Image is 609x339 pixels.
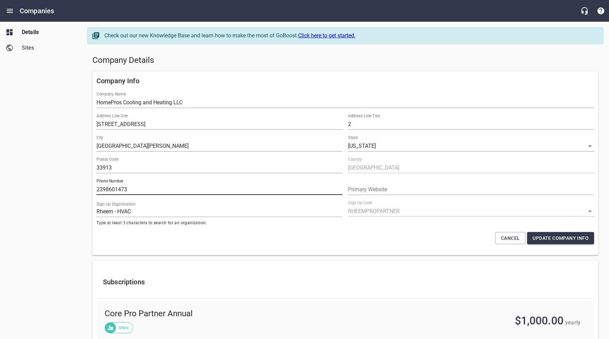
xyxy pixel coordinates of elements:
label: Country [348,157,362,161]
label: State [348,136,358,140]
span: Type at least 3 characters to search for an organization. [97,220,343,227]
label: Company Name [97,92,126,96]
span: Details [22,28,73,36]
button: Support Portal [593,3,609,19]
label: Phone Number [97,179,123,183]
button: Update Company Info [527,232,594,245]
span: Update Company Info [533,234,589,243]
span: Sites [115,324,133,331]
span: yearly [565,319,580,326]
label: Address Line Two [348,114,380,118]
h5: Company Details [92,55,598,66]
label: City [97,136,103,140]
span: $1,000.00 [515,314,563,327]
button: Live Chat [576,3,593,19]
button: Cancel [495,232,525,245]
span: Core Pro Partner Annual [105,308,348,319]
label: Postal Code [97,157,118,161]
div: Sites [105,322,133,333]
label: Address Line One [97,114,128,118]
button: Open drawer [2,3,18,19]
h6: Subscriptions [103,276,588,287]
span: Cancel [501,234,520,243]
span: Sites [22,44,73,52]
label: Sign Up Code [348,201,372,205]
input: Start typing to search organizations [97,206,343,217]
h6: Company Info [97,75,594,86]
h6: Companies [20,5,54,16]
a: Click here to get started. [298,32,355,39]
div: Check out our new Knowledge Base and learn how to make the most of GoBoost. [104,32,596,40]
